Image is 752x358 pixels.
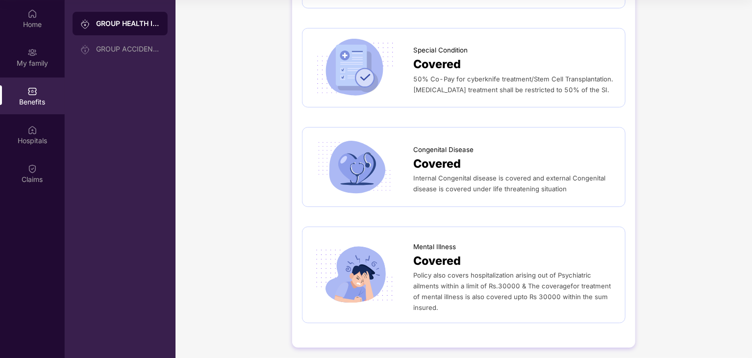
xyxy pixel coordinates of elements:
[413,45,468,55] span: Special Condition
[413,55,461,74] span: Covered
[27,9,37,19] img: svg+xml;base64,PHN2ZyBpZD0iSG9tZSIgeG1sbnM9Imh0dHA6Ly93d3cudzMub3JnLzIwMDAvc3ZnIiB3aWR0aD0iMjAiIG...
[312,245,397,304] img: icon
[413,242,456,252] span: Mental Illness
[27,48,37,57] img: svg+xml;base64,PHN2ZyB3aWR0aD0iMjAiIGhlaWdodD0iMjAiIHZpZXdCb3g9IjAgMCAyMCAyMCIgZmlsbD0ibm9uZSIgeG...
[413,271,611,311] span: Policy also covers hospitalization arising out of Psychiatric ailments within a limit of Rs.30000...
[96,19,160,28] div: GROUP HEALTH INSURANCE
[312,137,397,196] img: icon
[413,155,461,173] span: Covered
[27,164,37,174] img: svg+xml;base64,PHN2ZyBpZD0iQ2xhaW0iIHhtbG5zPSJodHRwOi8vd3d3LnczLm9yZy8yMDAwL3N2ZyIgd2lkdGg9IjIwIi...
[413,145,474,155] span: Congenital Disease
[413,174,605,193] span: Internal Congenital disease is covered and external Congenital disease is covered under life thre...
[80,19,90,29] img: svg+xml;base64,PHN2ZyB3aWR0aD0iMjAiIGhlaWdodD0iMjAiIHZpZXdCb3g9IjAgMCAyMCAyMCIgZmlsbD0ibm9uZSIgeG...
[80,45,90,54] img: svg+xml;base64,PHN2ZyB3aWR0aD0iMjAiIGhlaWdodD0iMjAiIHZpZXdCb3g9IjAgMCAyMCAyMCIgZmlsbD0ibm9uZSIgeG...
[96,45,160,53] div: GROUP ACCIDENTAL INSURANCE
[27,86,37,96] img: svg+xml;base64,PHN2ZyBpZD0iQmVuZWZpdHMiIHhtbG5zPSJodHRwOi8vd3d3LnczLm9yZy8yMDAwL3N2ZyIgd2lkdGg9Ij...
[27,125,37,135] img: svg+xml;base64,PHN2ZyBpZD0iSG9zcGl0YWxzIiB4bWxucz0iaHR0cDovL3d3dy53My5vcmcvMjAwMC9zdmciIHdpZHRoPS...
[413,75,613,94] span: 50% Co-Pay for cyberknife treatment/Stem Cell Transplantation.[MEDICAL_DATA] treatment shall be r...
[413,252,461,270] span: Covered
[312,38,397,97] img: icon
